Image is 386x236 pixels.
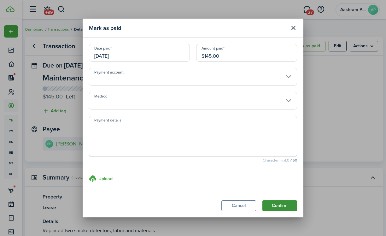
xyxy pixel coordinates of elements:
button: Confirm [262,200,297,211]
input: 0.00 [196,44,297,62]
modal-title: Mark as paid [89,22,286,34]
input: mm/dd/yyyy [89,44,190,62]
button: Close modal [288,23,299,33]
small: Character limit: 0 / [89,158,297,162]
h3: Upload [98,175,113,182]
b: 150 [291,157,297,163]
button: Cancel [221,200,256,211]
